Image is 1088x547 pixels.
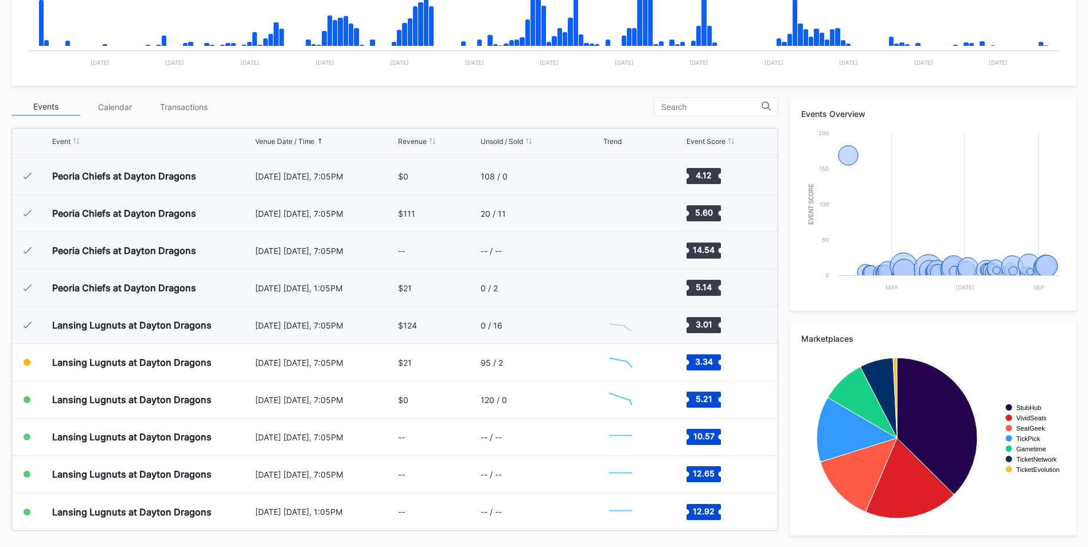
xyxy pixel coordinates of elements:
div: 120 / 0 [481,395,507,405]
div: $21 [398,283,412,293]
text: 0 [825,272,829,279]
text: [DATE] [956,284,974,291]
text: 4.12 [696,170,712,180]
text: [DATE] [240,59,259,66]
svg: Chart title [603,236,638,265]
svg: Chart title [603,460,638,489]
div: $21 [398,358,412,368]
div: Revenue [398,137,427,146]
div: 20 / 11 [481,209,506,218]
svg: Chart title [801,127,1065,299]
div: [DATE] [DATE], 1:05PM [255,283,395,293]
svg: Chart title [603,162,638,190]
text: TickPick [1016,435,1040,442]
div: -- / -- [481,470,502,479]
div: -- / -- [481,432,502,442]
div: Lansing Lugnuts at Dayton Dragons [52,357,212,368]
text: [DATE] [315,59,334,66]
text: Sep [1034,284,1044,291]
svg: Chart title [603,311,638,339]
text: [DATE] [839,59,858,66]
div: [DATE] [DATE], 7:05PM [255,209,395,218]
div: [DATE] [DATE], 7:05PM [255,358,395,368]
svg: Chart title [603,273,638,302]
text: [DATE] [765,59,783,66]
div: -- [398,246,405,256]
div: Event Score [687,137,726,146]
text: 150 [819,165,829,172]
text: 10.57 [693,431,714,441]
div: $111 [398,209,415,218]
div: -- [398,432,405,442]
div: 108 / 0 [481,171,508,181]
text: 50 [822,236,829,243]
text: [DATE] [165,59,184,66]
div: -- / -- [481,246,502,256]
text: VividSeats [1016,415,1047,421]
div: $0 [398,395,408,405]
div: Transactions [149,98,218,116]
div: $0 [398,171,408,181]
div: $124 [398,321,417,330]
div: Lansing Lugnuts at Dayton Dragons [52,394,212,405]
div: Trend [603,137,622,146]
svg: Chart title [603,423,638,451]
div: 95 / 2 [481,358,503,368]
text: [DATE] [540,59,559,66]
div: Lansing Lugnuts at Dayton Dragons [52,468,212,480]
div: Unsold / Sold [481,137,523,146]
svg: Chart title [801,352,1065,524]
div: Peoria Chiefs at Dayton Dragons [52,208,196,219]
div: Peoria Chiefs at Dayton Dragons [52,170,196,182]
div: [DATE] [DATE], 7:05PM [255,171,395,181]
div: Peoria Chiefs at Dayton Dragons [52,245,196,256]
div: 0 / 2 [481,283,498,293]
div: Event [52,137,71,146]
div: [DATE] [DATE], 7:05PM [255,432,395,442]
text: 14.54 [693,245,715,255]
div: Peoria Chiefs at Dayton Dragons [52,282,196,294]
div: [DATE] [DATE], 7:05PM [255,321,395,330]
text: 200 [818,130,829,136]
div: Lansing Lugnuts at Dayton Dragons [52,506,212,518]
svg: Chart title [603,498,638,526]
svg: Chart title [603,348,638,377]
text: 3.01 [695,319,712,329]
div: Lansing Lugnuts at Dayton Dragons [52,319,212,331]
text: [DATE] [689,59,708,66]
div: [DATE] [DATE], 7:05PM [255,395,395,405]
text: 3.34 [695,357,712,366]
svg: Chart title [603,385,638,414]
div: Events [11,98,80,116]
div: Calendar [80,98,149,116]
text: 100 [819,201,829,208]
text: May [886,284,898,291]
text: [DATE] [914,59,933,66]
div: -- / -- [481,507,502,517]
text: [DATE] [989,59,1008,66]
text: TicketEvolution [1016,466,1059,473]
text: TicketNetwork [1016,456,1057,463]
div: Marketplaces [801,334,1065,343]
div: Venue Date / Time [255,137,314,146]
div: [DATE] [DATE], 1:05PM [255,507,395,517]
div: -- [398,470,405,479]
text: Event Score [808,183,814,225]
text: Gametime [1016,446,1046,452]
svg: Chart title [603,199,638,228]
div: [DATE] [DATE], 7:05PM [255,470,395,479]
div: Lansing Lugnuts at Dayton Dragons [52,431,212,443]
text: [DATE] [465,59,484,66]
div: [DATE] [DATE], 7:05PM [255,246,395,256]
text: StubHub [1016,404,1042,411]
text: 12.92 [693,506,715,515]
text: [DATE] [91,59,110,66]
text: SeatGeek [1016,425,1045,432]
text: [DATE] [615,59,634,66]
text: 5.21 [695,394,712,404]
div: 0 / 16 [481,321,502,330]
text: 12.65 [693,468,715,478]
div: -- [398,507,405,517]
div: Events Overview [801,109,1065,119]
input: Search [661,103,762,112]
